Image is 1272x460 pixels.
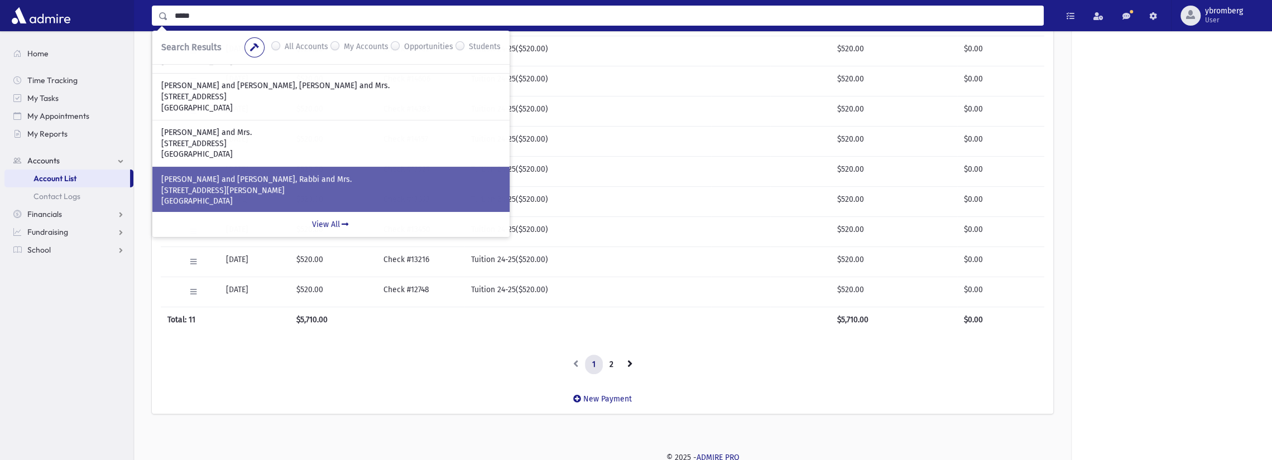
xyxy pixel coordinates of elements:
[1205,7,1243,16] span: ybromberg
[404,41,453,54] label: Opportunities
[161,196,501,207] p: [GEOGRAPHIC_DATA]
[161,80,501,91] p: [PERSON_NAME] and [PERSON_NAME], [PERSON_NAME] and Mrs.
[957,307,1044,332] th: $0.00
[1205,16,1243,25] span: User
[957,96,1044,126] td: $0.00
[602,355,621,375] a: 2
[957,36,1044,66] td: $0.00
[4,107,133,125] a: My Appointments
[168,6,1043,26] input: Search
[831,96,957,126] td: $520.00
[957,156,1044,186] td: $0.00
[290,277,359,307] td: $520.00
[4,170,130,187] a: Account List
[161,149,501,160] p: [GEOGRAPHIC_DATA]
[464,36,609,66] td: Tuition 24-25($520.00)
[831,246,957,277] td: $520.00
[161,138,501,149] p: [STREET_ADDRESS]
[161,127,501,138] p: [PERSON_NAME] and Mrs.
[161,91,501,103] p: [STREET_ADDRESS]
[464,126,609,156] td: Tuition 24-25($520.00)
[33,191,80,201] span: Contact Logs
[27,49,49,59] span: Home
[585,355,603,375] a: 1
[377,246,464,277] td: Check #13216
[957,277,1044,307] td: $0.00
[285,41,328,54] label: All Accounts
[464,96,609,126] td: Tuition 24-25($520.00)
[564,385,641,413] a: New Payment
[957,186,1044,216] td: $0.00
[161,185,501,196] p: [STREET_ADDRESS][PERSON_NAME]
[161,103,501,114] p: [GEOGRAPHIC_DATA]
[4,45,133,62] a: Home
[290,246,359,277] td: $520.00
[161,174,501,185] p: [PERSON_NAME] and [PERSON_NAME], Rabbi and Mrs.
[27,209,62,219] span: Financials
[831,216,957,246] td: $520.00
[831,186,957,216] td: $520.00
[831,36,957,66] td: $520.00
[464,186,609,216] td: Tuition 24-25($520.00)
[4,205,133,223] a: Financials
[957,216,1044,246] td: $0.00
[344,41,388,54] label: My Accounts
[9,4,73,27] img: AdmirePro
[161,42,221,52] span: Search Results
[290,307,359,332] th: $5,710.00
[831,66,957,96] td: $520.00
[33,173,76,183] span: Account List
[957,66,1044,96] td: $0.00
[957,126,1044,156] td: $0.00
[831,277,957,307] td: $520.00
[219,246,290,277] td: [DATE]
[161,307,290,332] th: Total: 11
[27,245,51,255] span: School
[27,156,60,166] span: Accounts
[27,75,78,85] span: Time Tracking
[27,227,68,237] span: Fundraising
[377,277,464,307] td: Check #12748
[4,125,133,143] a: My Reports
[27,93,59,103] span: My Tasks
[4,71,133,89] a: Time Tracking
[831,307,957,332] th: $5,710.00
[27,111,89,121] span: My Appointments
[464,156,609,186] td: Tuition 24-25($520.00)
[464,277,609,307] td: Tuition 24-25($520.00)
[464,216,609,246] td: Tuition 24-25($520.00)
[469,41,501,54] label: Students
[4,187,133,205] a: Contact Logs
[4,223,133,241] a: Fundraising
[4,152,133,170] a: Accounts
[831,126,957,156] td: $520.00
[464,66,609,96] td: Tuition 24-25($520.00)
[831,156,957,186] td: $520.00
[957,246,1044,277] td: $0.00
[152,211,510,237] a: View All
[4,241,133,259] a: School
[464,246,609,277] td: Tuition 24-25($520.00)
[27,129,68,139] span: My Reports
[4,89,133,107] a: My Tasks
[219,277,290,307] td: [DATE]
